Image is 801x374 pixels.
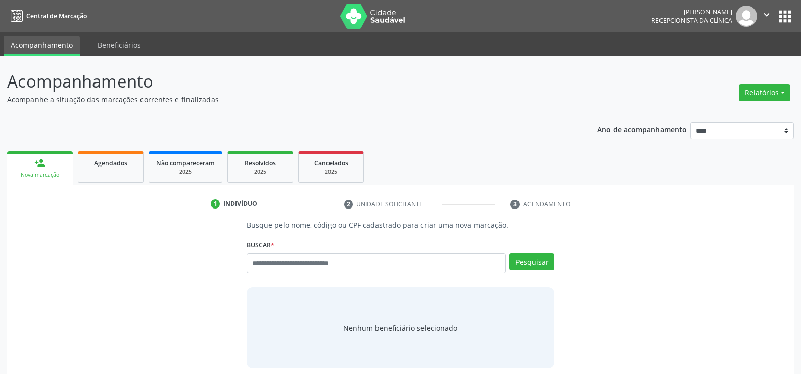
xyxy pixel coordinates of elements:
[761,9,772,20] i: 
[343,323,457,334] span: Nenhum beneficiário selecionado
[651,16,732,25] span: Recepcionista da clínica
[245,159,276,168] span: Resolvidos
[306,168,356,176] div: 2025
[156,159,215,168] span: Não compareceram
[651,8,732,16] div: [PERSON_NAME]
[235,168,286,176] div: 2025
[14,171,66,179] div: Nova marcação
[314,159,348,168] span: Cancelados
[4,36,80,56] a: Acompanhamento
[7,8,87,24] a: Central de Marcação
[94,159,127,168] span: Agendados
[776,8,794,25] button: apps
[7,69,558,94] p: Acompanhamento
[156,168,215,176] div: 2025
[34,157,45,169] div: person_add
[736,6,757,27] img: img
[223,199,257,209] div: Indivíduo
[26,12,87,20] span: Central de Marcação
[90,36,148,54] a: Beneficiários
[739,84,790,101] button: Relatórios
[247,237,274,253] label: Buscar
[597,122,687,135] p: Ano de acompanhamento
[7,94,558,105] p: Acompanhe a situação das marcações correntes e finalizadas
[247,220,554,230] p: Busque pelo nome, código ou CPF cadastrado para criar uma nova marcação.
[757,6,776,27] button: 
[211,199,220,209] div: 1
[509,253,554,270] button: Pesquisar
